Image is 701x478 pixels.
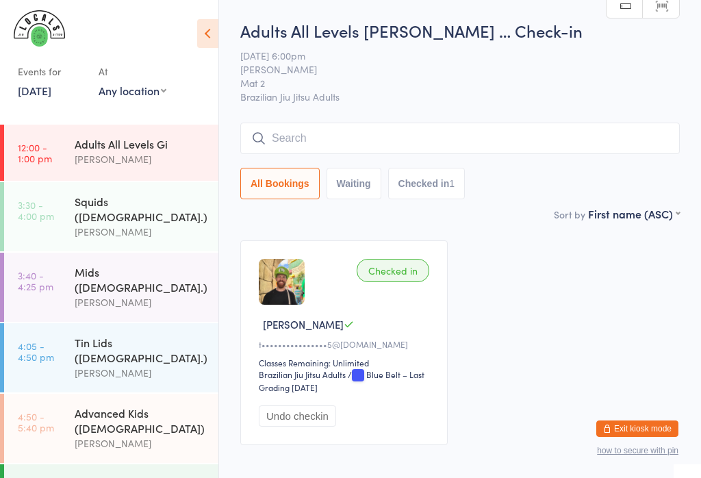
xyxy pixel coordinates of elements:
div: [PERSON_NAME] [75,294,207,310]
label: Sort by [554,207,585,221]
div: [PERSON_NAME] [75,436,207,451]
img: image1702946739.png [259,259,305,305]
img: LOCALS JIU JITSU MAROUBRA [14,10,65,47]
time: 3:30 - 4:00 pm [18,199,54,221]
div: Mids ([DEMOGRAPHIC_DATA].) [75,264,207,294]
div: t••••••••••••••••5@[DOMAIN_NAME] [259,338,433,350]
button: Undo checkin [259,405,336,427]
h2: Adults All Levels [PERSON_NAME] … Check-in [240,19,680,42]
div: Any location [99,83,166,98]
div: [PERSON_NAME] [75,365,207,381]
div: Tin Lids ([DEMOGRAPHIC_DATA].) [75,335,207,365]
span: Brazilian Jiu Jitsu Adults [240,90,680,103]
div: Brazilian Jiu Jitsu Adults [259,368,346,380]
div: Advanced Kids ([DEMOGRAPHIC_DATA]) [75,405,207,436]
span: [DATE] 6:00pm [240,49,659,62]
a: 3:30 -4:00 pmSquids ([DEMOGRAPHIC_DATA].)[PERSON_NAME] [4,182,218,251]
div: First name (ASC) [588,206,680,221]
button: All Bookings [240,168,320,199]
button: Checked in1 [388,168,466,199]
time: 3:40 - 4:25 pm [18,270,53,292]
button: how to secure with pin [597,446,678,455]
div: [PERSON_NAME] [75,224,207,240]
div: Squids ([DEMOGRAPHIC_DATA].) [75,194,207,224]
time: 12:00 - 1:00 pm [18,142,52,164]
span: Mat 2 [240,76,659,90]
a: 4:05 -4:50 pmTin Lids ([DEMOGRAPHIC_DATA].)[PERSON_NAME] [4,323,218,392]
span: [PERSON_NAME] [240,62,659,76]
a: 12:00 -1:00 pmAdults All Levels Gi[PERSON_NAME] [4,125,218,181]
div: Adults All Levels Gi [75,136,207,151]
span: [PERSON_NAME] [263,317,344,331]
button: Exit kiosk mode [596,420,678,437]
div: At [99,60,166,83]
time: 4:50 - 5:40 pm [18,411,54,433]
div: Events for [18,60,85,83]
a: 4:50 -5:40 pmAdvanced Kids ([DEMOGRAPHIC_DATA])[PERSON_NAME] [4,394,218,463]
a: [DATE] [18,83,51,98]
div: Checked in [357,259,429,282]
a: 3:40 -4:25 pmMids ([DEMOGRAPHIC_DATA].)[PERSON_NAME] [4,253,218,322]
button: Waiting [327,168,381,199]
div: [PERSON_NAME] [75,151,207,167]
div: 1 [449,178,455,189]
time: 4:05 - 4:50 pm [18,340,54,362]
input: Search [240,123,680,154]
div: Classes Remaining: Unlimited [259,357,433,368]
